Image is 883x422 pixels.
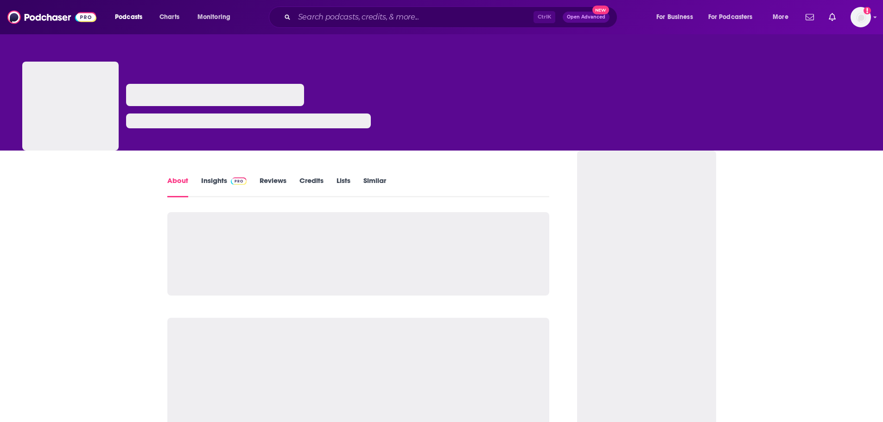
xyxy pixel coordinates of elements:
[231,177,247,185] img: Podchaser Pro
[851,7,871,27] button: Show profile menu
[708,11,753,24] span: For Podcasters
[534,11,555,23] span: Ctrl K
[567,15,605,19] span: Open Advanced
[363,176,386,197] a: Similar
[299,176,324,197] a: Credits
[201,176,247,197] a: InsightsPodchaser Pro
[115,11,142,24] span: Podcasts
[825,9,839,25] a: Show notifications dropdown
[197,11,230,24] span: Monitoring
[702,10,766,25] button: open menu
[592,6,609,14] span: New
[851,7,871,27] span: Logged in as lcastillofinn
[159,11,179,24] span: Charts
[153,10,185,25] a: Charts
[864,7,871,14] svg: Add a profile image
[337,176,350,197] a: Lists
[563,12,610,23] button: Open AdvancedNew
[260,176,286,197] a: Reviews
[167,176,188,197] a: About
[851,7,871,27] img: User Profile
[802,9,818,25] a: Show notifications dropdown
[294,10,534,25] input: Search podcasts, credits, & more...
[773,11,788,24] span: More
[191,10,242,25] button: open menu
[278,6,626,28] div: Search podcasts, credits, & more...
[766,10,800,25] button: open menu
[656,11,693,24] span: For Business
[108,10,154,25] button: open menu
[7,8,96,26] img: Podchaser - Follow, Share and Rate Podcasts
[650,10,705,25] button: open menu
